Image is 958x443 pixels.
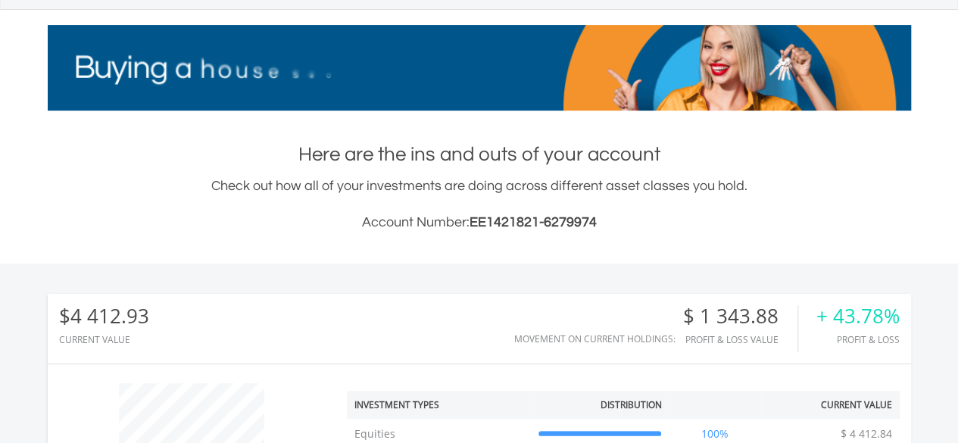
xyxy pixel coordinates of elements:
div: $ 1 343.88 [683,305,797,327]
div: + 43.78% [816,305,900,327]
div: Distribution [600,398,661,411]
th: Investment Types [347,391,531,419]
div: Movement on Current Holdings: [514,334,676,344]
div: $4 412.93 [59,305,149,327]
h3: Account Number: [48,212,911,233]
img: EasyMortage Promotion Banner [48,25,911,111]
span: EE1421821-6279974 [470,215,597,229]
div: Profit & Loss Value [683,335,797,345]
div: Profit & Loss [816,335,900,345]
h1: Here are the ins and outs of your account [48,141,911,168]
div: CURRENT VALUE [59,335,149,345]
th: Current Value [761,391,900,419]
div: Check out how all of your investments are doing across different asset classes you hold. [48,176,911,233]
